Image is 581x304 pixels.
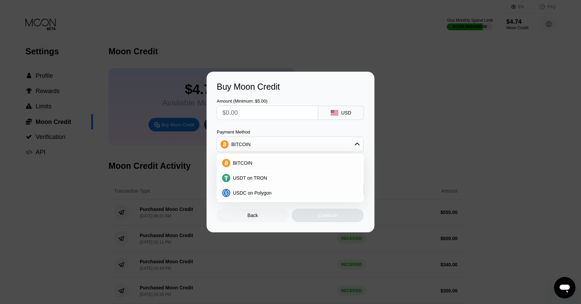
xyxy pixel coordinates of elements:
[233,160,252,166] span: BITCOIN
[233,175,267,181] span: USDT on TRON
[222,106,312,120] input: $0.00
[554,277,576,299] iframe: Bouton de lancement de la fenêtre de messagerie
[217,138,363,151] div: BITCOIN
[217,82,364,92] div: Buy Moon Credit
[219,171,362,185] div: USDT on TRON
[219,156,362,170] div: BITCOIN
[217,99,318,104] div: Amount (Minimum: $5.00)
[341,110,351,115] div: USD
[231,142,251,147] div: BITCOIN
[217,209,289,222] div: Back
[248,213,258,218] div: Back
[233,190,272,196] span: USDC on Polygon
[217,129,364,135] div: Payment Method
[219,186,362,200] div: USDC on Polygon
